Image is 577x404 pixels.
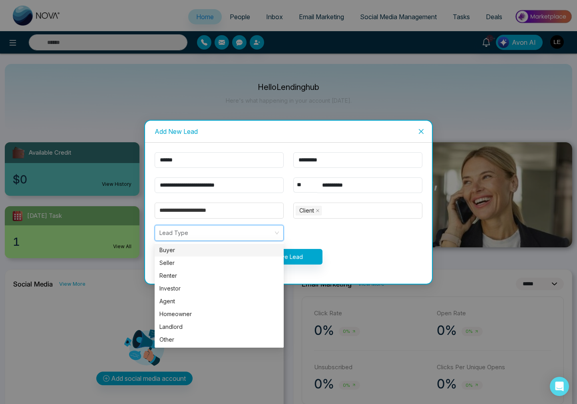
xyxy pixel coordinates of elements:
[155,295,284,308] div: Agent
[255,249,322,265] button: Save Lead
[159,271,279,280] div: Renter
[159,284,279,293] div: Investor
[155,127,422,136] div: Add New Lead
[159,259,279,267] div: Seller
[550,377,569,396] div: Open Intercom Messenger
[155,269,284,282] div: Renter
[155,333,284,346] div: Other
[159,297,279,306] div: Agent
[159,310,279,318] div: Homeowner
[155,320,284,333] div: Landlord
[316,209,320,213] span: close
[418,128,424,135] span: close
[155,244,284,257] div: Buyer
[155,257,284,269] div: Seller
[159,246,279,255] div: Buyer
[159,335,279,344] div: Other
[155,308,284,320] div: Homeowner
[159,322,279,331] div: Landlord
[299,206,314,215] span: Client
[155,282,284,295] div: Investor
[410,121,432,142] button: Close
[296,206,322,215] span: Client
